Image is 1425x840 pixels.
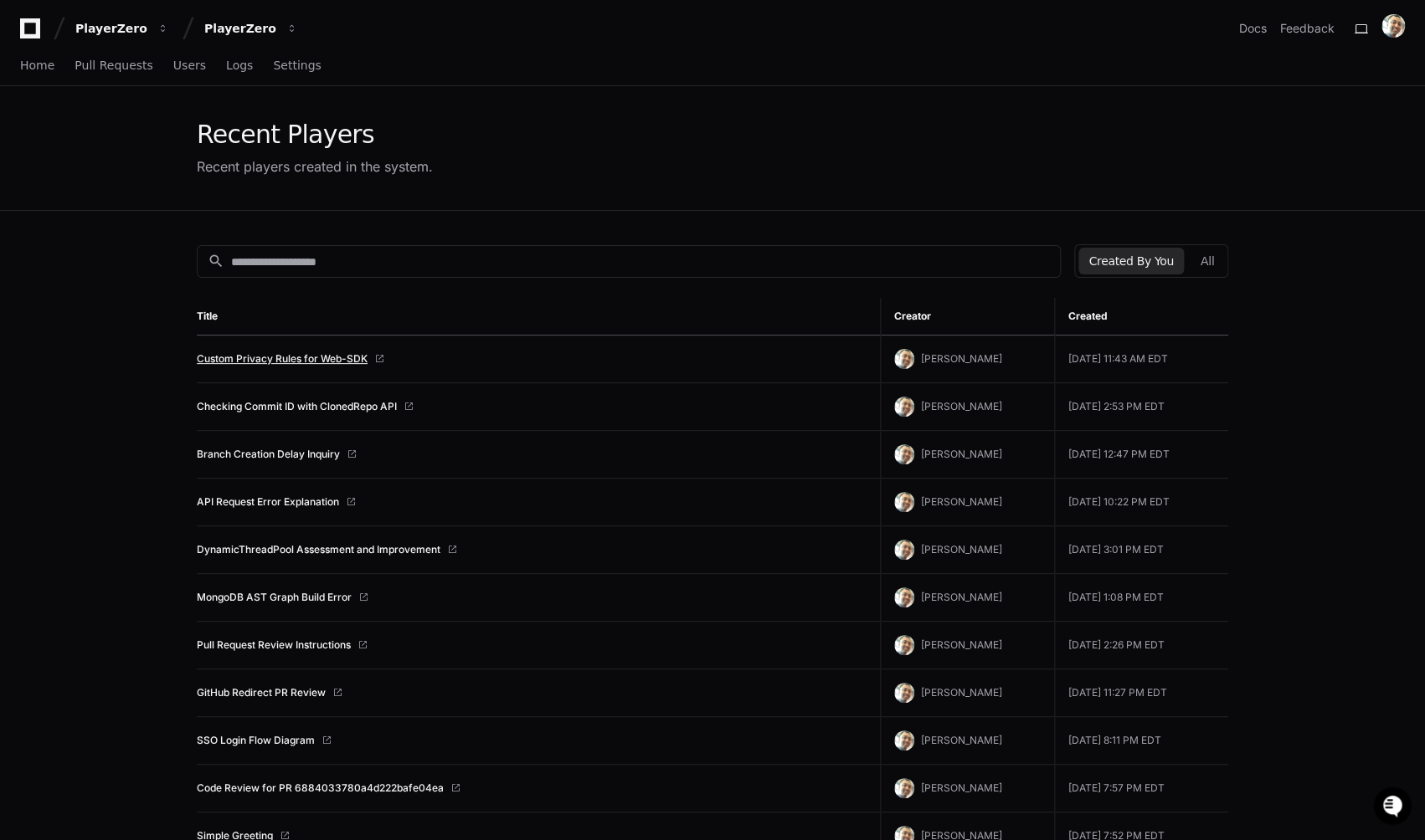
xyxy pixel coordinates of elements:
th: Creator [880,298,1054,335]
span: [PERSON_NAME] [921,781,1002,794]
img: avatar [894,778,914,798]
td: [DATE] 3:01 PM EDT [1054,526,1228,574]
img: avatar [894,587,914,607]
th: Title [197,298,880,335]
a: Code Review for PR 6884033780a4d222bafe04ea [197,781,444,795]
div: PlayerZero [75,20,147,37]
th: Created [1054,298,1228,335]
img: avatar [894,397,914,417]
span: [PERSON_NAME] [921,495,1002,508]
td: [DATE] 7:57 PM EDT [1054,765,1228,812]
button: Created By You [1078,248,1183,274]
img: avatar [894,492,914,512]
div: Welcome [17,67,305,94]
a: Powered byPylon [118,175,203,188]
button: All [1191,248,1224,274]
td: [DATE] 8:11 PM EDT [1054,717,1228,765]
span: [PERSON_NAME] [921,352,1002,365]
span: Settings [273,60,321,70]
a: Custom Privacy Rules for Web-SDK [197,352,368,366]
div: PlayerZero [204,20,276,37]
a: API Request Error Explanation [197,495,339,509]
img: 1736555170064-99ba0984-63c1-480f-8ee9-699278ef63ed [17,125,47,155]
span: Pull Requests [75,60,152,70]
a: Users [173,47,206,85]
a: MongoDB AST Graph Build Error [197,591,352,604]
span: [PERSON_NAME] [921,400,1002,412]
a: Home [20,47,54,85]
mat-icon: search [208,253,224,269]
a: Pull Request Review Instructions [197,638,351,652]
span: [PERSON_NAME] [921,734,1002,746]
span: Users [173,60,206,70]
td: [DATE] 10:22 PM EDT [1054,479,1228,526]
div: Recent Players [197,120,433,150]
iframe: Open customer support [1371,785,1417,830]
button: Feedback [1280,20,1335,37]
td: [DATE] 2:53 PM EDT [1054,383,1228,431]
span: [PERSON_NAME] [921,591,1002,603]
td: [DATE] 11:27 PM EDT [1054,669,1228,717]
img: avatar [894,349,914,369]
span: Pylon [167,176,203,188]
img: PlayerZero [17,17,50,50]
a: GitHub Redirect PR Review [197,686,326,699]
span: Logs [226,60,253,70]
span: [PERSON_NAME] [921,686,1002,699]
a: Docs [1239,20,1267,37]
div: Recent players created in the system. [197,156,433,177]
span: Home [20,60,54,70]
img: avatar [894,540,914,560]
div: Start new chat [57,125,275,141]
a: Branch Creation Delay Inquiry [197,448,340,461]
span: [PERSON_NAME] [921,448,1002,460]
a: Pull Requests [75,47,152,85]
td: [DATE] 1:08 PM EDT [1054,574,1228,622]
img: avatar [894,635,914,655]
div: We're offline, we'll be back soon [57,141,219,155]
a: SSO Login Flow Diagram [197,734,315,747]
td: [DATE] 2:26 PM EDT [1054,622,1228,669]
button: PlayerZero [198,13,305,44]
img: avatar [894,730,914,750]
button: Start new chat [285,130,305,150]
td: [DATE] 11:43 AM EDT [1054,335,1228,383]
img: avatar [894,683,914,703]
a: Logs [226,47,253,85]
img: avatar [1381,14,1405,38]
a: Checking Commit ID with ClonedRepo API [197,400,397,413]
button: PlayerZero [69,13,176,44]
img: avatar [894,444,914,464]
a: DynamicThreadPool Assessment and Improvement [197,543,440,556]
td: [DATE] 12:47 PM EDT [1054,431,1228,479]
span: [PERSON_NAME] [921,543,1002,556]
span: [PERSON_NAME] [921,638,1002,651]
a: Settings [273,47,321,85]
